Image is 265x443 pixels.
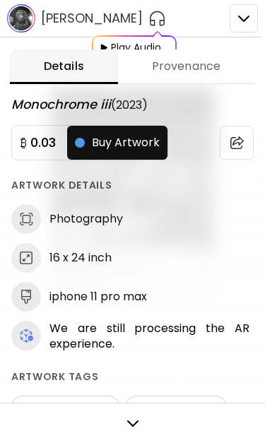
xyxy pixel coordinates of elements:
span: Buy Artwork [75,134,160,151]
img: arrowDown [124,415,141,432]
h5: ₿ 0.03 [12,134,61,151]
span: Monochrome iii [11,95,111,113]
h6: Photography [49,211,254,227]
h6: Artwork Details [11,177,254,193]
img: share [230,136,244,150]
h6: iphone 11 pro max [49,289,254,305]
img: dimensions [11,243,41,273]
h6: Artwork tags [11,369,254,384]
span: Contemporary [15,399,116,415]
button: share [220,126,254,160]
span: Human Forms [129,399,223,415]
img: discipline [11,204,41,234]
span: (2023) [111,97,148,113]
button: Buy Artwork [67,126,167,160]
span: We are still processing the AR experience. [49,321,249,352]
img: medium [11,282,41,312]
span: Provenance [126,58,246,75]
span: Details [18,58,110,75]
img: icon [11,321,41,350]
h6: 16 x 24 inch [49,250,254,266]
